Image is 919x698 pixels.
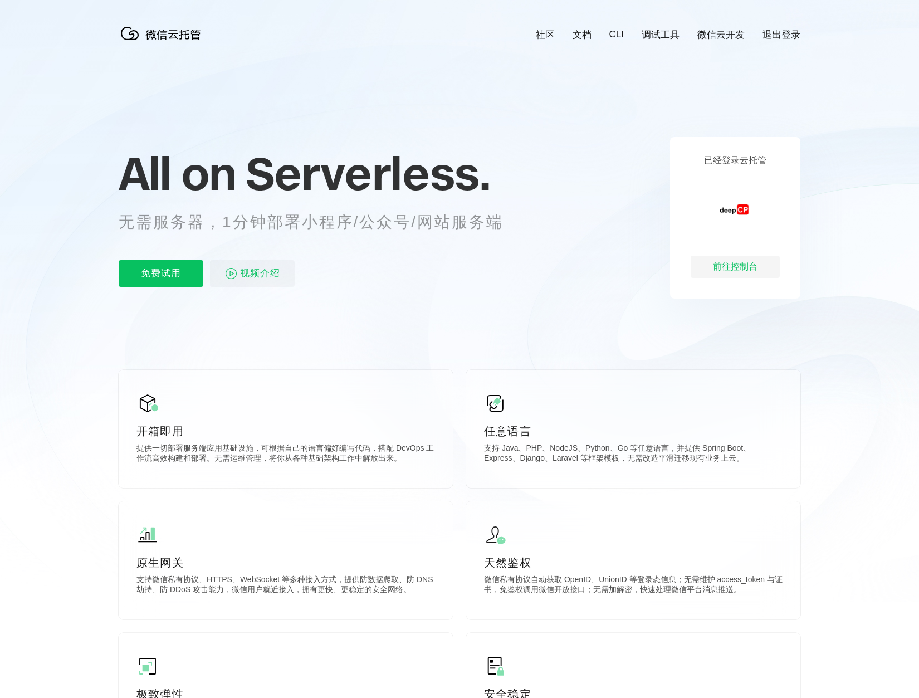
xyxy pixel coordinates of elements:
[246,145,490,201] span: Serverless.
[119,37,208,46] a: 微信云托管
[119,211,524,233] p: 无需服务器，1分钟部署小程序/公众号/网站服务端
[484,423,783,439] p: 任意语言
[136,555,435,570] p: 原生网关
[762,28,800,41] a: 退出登录
[119,145,235,201] span: All on
[484,443,783,466] p: 支持 Java、PHP、NodeJS、Python、Go 等任意语言，并提供 Spring Boot、Express、Django、Laravel 等框架模板，无需改造平滑迁移现有业务上云。
[136,423,435,439] p: 开箱即用
[136,575,435,597] p: 支持微信私有协议、HTTPS、WebSocket 等多种接入方式，提供防数据爬取、防 DNS 劫持、防 DDoS 攻击能力，微信用户就近接入，拥有更快、更稳定的安全网络。
[119,22,208,45] img: 微信云托管
[573,28,592,41] a: 文档
[119,260,203,287] p: 免费试用
[704,155,766,167] p: 已经登录云托管
[136,443,435,466] p: 提供一切部署服务端应用基础设施，可根据自己的语言偏好编写代码，搭配 DevOps 工作流高效构建和部署。无需运维管理，将你从各种基础架构工作中解放出来。
[484,555,783,570] p: 天然鉴权
[642,28,680,41] a: 调试工具
[536,28,555,41] a: 社区
[697,28,745,41] a: 微信云开发
[609,29,624,40] a: CLI
[691,256,780,278] div: 前往控制台
[240,260,280,287] span: 视频介绍
[484,575,783,597] p: 微信私有协议自动获取 OpenID、UnionID 等登录态信息；无需维护 access_token 与证书，免鉴权调用微信开放接口；无需加解密，快速处理微信平台消息推送。
[224,267,238,280] img: video_play.svg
